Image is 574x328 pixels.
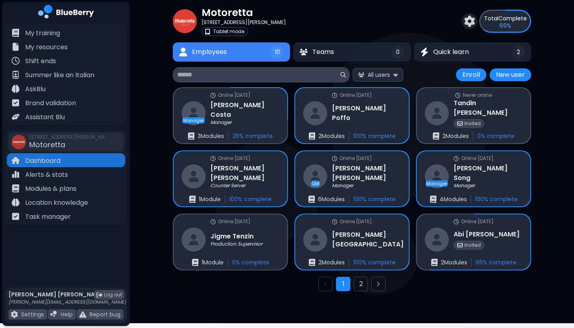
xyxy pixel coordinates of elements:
img: file icon [12,29,20,37]
p: Online [DATE] [461,218,494,225]
img: restaurant [182,228,206,252]
img: Employees [179,48,187,57]
p: Settings [21,311,44,318]
h3: Tandin [PERSON_NAME] [454,98,522,118]
img: restaurant [303,164,327,188]
p: 2 Module s [318,132,345,140]
p: 2 Module s [441,259,467,266]
img: online status [454,219,459,224]
p: Motoretta [202,6,286,19]
h3: Jigme Tenzin [210,232,254,241]
img: enrollments [433,132,439,140]
button: Quick learnQuick learn2 [414,42,531,62]
a: online statusOnline [DATE]restaurantManager[PERSON_NAME] SongManagerenrollments4Modules100% complete [416,150,531,207]
h3: [PERSON_NAME] [PERSON_NAME] [332,164,401,183]
span: 10 [275,48,280,56]
p: Manager [210,119,232,126]
a: online statusOnline [DATE]restaurantAbi [PERSON_NAME]invitedInvitedenrollments2Modules66% complete [416,214,531,270]
img: enrollments [431,259,438,266]
img: company logo [38,5,94,21]
img: settings [464,16,475,27]
img: file icon [12,43,20,51]
p: Manager [183,118,204,123]
span: Total [484,14,498,22]
p: AskBlu [25,84,46,94]
h3: [PERSON_NAME] Song [454,164,522,183]
img: online status [210,219,216,224]
a: online statusOnline [DATE]restaurantManager[PERSON_NAME] CostaManagerenrollments3Modules26% complete [173,87,288,144]
p: 100 % complete [353,196,396,203]
p: 6 Module s [318,196,345,203]
a: online statusOnline [DATE]restaurant[PERSON_NAME] [GEOGRAPHIC_DATA]enrollments2Modules100% complete [294,214,410,270]
p: 2 Module s [442,132,469,140]
p: Assistant Blu [25,112,65,122]
span: Log out [104,292,122,298]
p: Report bug [90,311,120,318]
p: Online [DATE] [340,92,372,98]
button: Go to page 2 [354,277,368,291]
img: online status [455,93,460,98]
button: Go to page 1 [336,277,350,291]
button: Enroll [456,68,486,81]
p: 69 % [500,22,511,29]
button: New user [490,68,531,81]
a: online statusOnline [DATE]restaurant[PERSON_NAME] [PERSON_NAME]Counter Serverenrollments1Module10... [173,150,288,207]
img: file icon [12,184,20,192]
p: Invited [464,242,481,248]
p: 100 % complete [353,259,396,266]
img: online status [454,156,459,161]
p: 100 % complete [229,196,272,203]
p: Dashboard [25,156,60,166]
button: TeamsTeams0 [293,42,410,62]
span: 0 [396,48,400,56]
p: Online [DATE] [340,155,372,162]
p: Online [DATE] [340,218,372,225]
img: restaurant [425,164,449,188]
p: Counter Server [210,182,245,189]
h3: [PERSON_NAME] [GEOGRAPHIC_DATA] [332,230,404,249]
img: file icon [12,57,20,65]
p: Task manager [25,212,71,222]
a: tabletTablet mode [202,27,286,36]
p: Manager [426,181,447,186]
img: file icon [79,311,86,318]
img: file icon [12,212,20,220]
p: Online [DATE] [461,155,494,162]
img: online status [332,93,337,98]
p: Location knowledge [25,198,88,208]
p: Complete [484,15,527,22]
img: online status [332,156,337,161]
p: 4 Module s [440,196,467,203]
p: Tablet mode [213,28,244,35]
h3: Abi [PERSON_NAME] [454,230,520,239]
img: enrollments [309,259,315,266]
button: EmployeesEmployees10 [173,42,290,62]
img: file icon [12,170,20,178]
p: 3 Module s [198,132,224,140]
img: search icon [340,72,346,78]
img: enrollments [188,132,194,140]
img: file icon [12,113,20,121]
img: restaurant [303,101,327,125]
p: 2 Module s [318,259,345,266]
img: file icon [12,71,20,79]
span: [STREET_ADDRESS][PERSON_NAME] [29,134,109,140]
p: Online [DATE] [218,218,250,225]
a: online statusOnline [DATE]restaurantJigme TenzinProduction Supervisorenrollments1Module0% complete [173,214,288,270]
img: enrollments [189,196,196,203]
p: [PERSON_NAME][EMAIL_ADDRESS][DOMAIN_NAME] [8,299,126,305]
p: 100 % complete [475,196,518,203]
p: 66 % complete [476,259,516,266]
img: online status [210,93,216,98]
span: Teams [312,47,334,57]
img: enrollments [309,132,315,140]
p: 1 Module [199,196,221,203]
p: Production Supervisor [210,241,262,247]
a: online statusNever onlinerestaurantTandin [PERSON_NAME]invitedInvitedenrollments2Modules0% complete [416,87,531,144]
p: Help [61,311,73,318]
p: GM [312,181,319,186]
h3: [PERSON_NAME] [PERSON_NAME] [210,164,279,183]
img: file icon [12,99,20,107]
img: online status [332,219,337,224]
img: enrollments [430,196,436,203]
